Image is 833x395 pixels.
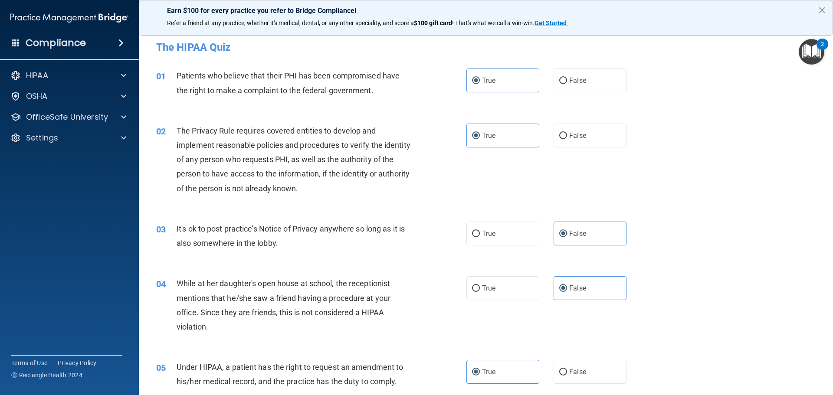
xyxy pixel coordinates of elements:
span: True [482,284,495,292]
input: False [559,78,567,84]
div: 2 [821,44,824,55]
span: ! That's what we call a win-win. [452,20,535,26]
p: Earn $100 for every practice you refer to Bridge Compliance! [167,7,805,15]
a: Settings [10,133,126,143]
button: Close [818,3,826,17]
a: HIPAA [10,70,126,81]
span: 05 [156,362,166,373]
span: 02 [156,126,166,137]
a: Terms of Use [11,359,47,367]
span: True [482,76,495,85]
a: OfficeSafe University [10,112,126,122]
button: Open Resource Center, 2 new notifications [799,39,824,65]
span: 04 [156,279,166,289]
p: OSHA [26,91,48,101]
strong: $100 gift card [414,20,452,26]
span: 03 [156,224,166,235]
input: False [559,231,567,237]
span: Patients who believe that their PHI has been compromised have the right to make a complaint to th... [177,71,400,95]
input: True [472,369,480,375]
span: False [569,284,586,292]
input: True [472,231,480,237]
input: False [559,369,567,375]
span: False [569,131,586,140]
input: True [472,133,480,139]
span: True [482,368,495,376]
span: While at her daughter's open house at school, the receptionist mentions that he/she saw a friend ... [177,279,390,331]
h4: Compliance [26,37,86,49]
span: False [569,229,586,238]
input: False [559,133,567,139]
a: Privacy Policy [58,359,97,367]
a: Get Started [535,20,568,26]
span: Refer a friend at any practice, whether it's medical, dental, or any other speciality, and score a [167,20,414,26]
span: 01 [156,71,166,82]
span: True [482,229,495,238]
span: True [482,131,495,140]
span: False [569,368,586,376]
input: True [472,285,480,292]
p: OfficeSafe University [26,112,108,122]
img: PMB logo [10,9,128,26]
p: Settings [26,133,58,143]
h4: The HIPAA Quiz [156,42,816,53]
input: True [472,78,480,84]
a: OSHA [10,91,126,101]
span: False [569,76,586,85]
span: It's ok to post practice’s Notice of Privacy anywhere so long as it is also somewhere in the lobby. [177,224,405,248]
span: Ⓒ Rectangle Health 2024 [11,371,82,379]
span: The Privacy Rule requires covered entities to develop and implement reasonable policies and proce... [177,126,410,193]
input: False [559,285,567,292]
span: Under HIPAA, a patient has the right to request an amendment to his/her medical record, and the p... [177,362,403,386]
strong: Get Started [535,20,567,26]
p: HIPAA [26,70,48,81]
